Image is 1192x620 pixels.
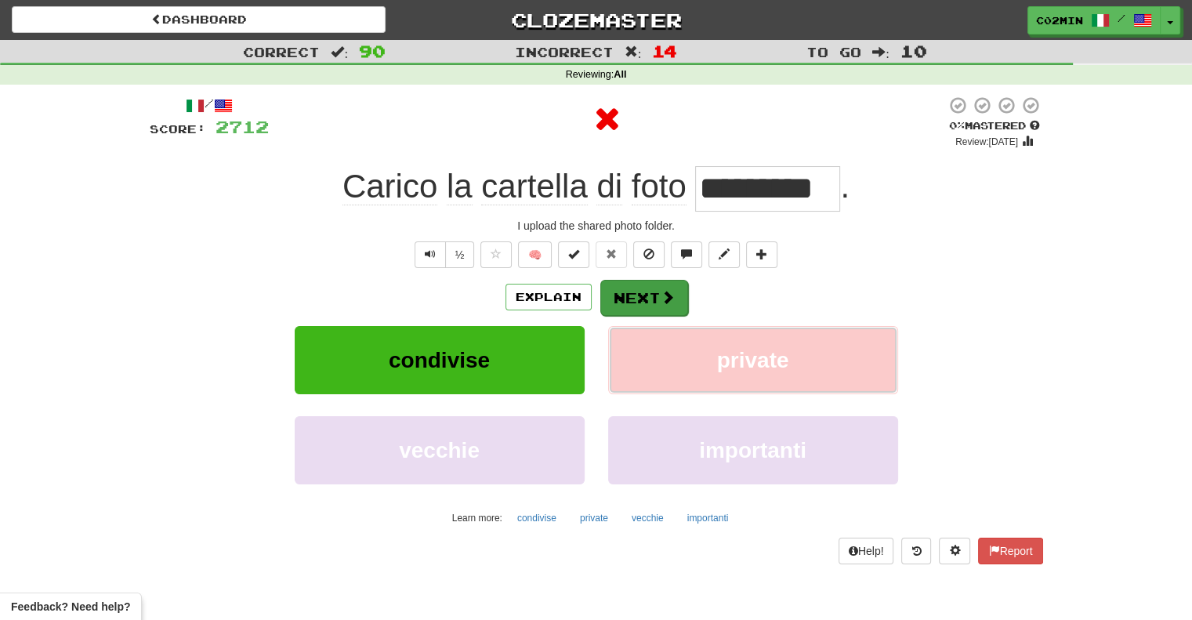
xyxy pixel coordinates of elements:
button: importanti [679,506,737,530]
button: Ignore sentence (alt+i) [633,241,665,268]
button: Add to collection (alt+a) [746,241,777,268]
span: : [625,45,642,59]
button: Next [600,280,688,316]
small: Learn more: [452,513,502,524]
button: condivise [295,326,585,394]
span: Score: [150,122,206,136]
button: 🧠 [518,241,552,268]
button: Reset to 0% Mastered (alt+r) [596,241,627,268]
div: Text-to-speech controls [411,241,475,268]
span: : [331,45,348,59]
a: Dashboard [12,6,386,33]
span: vecchie [399,438,480,462]
span: Incorrect [515,44,614,60]
span: Open feedback widget [11,599,130,615]
button: Favorite sentence (alt+f) [480,241,512,268]
span: 10 [900,42,927,60]
span: 90 [359,42,386,60]
button: Explain [505,284,592,310]
span: condivise [389,348,490,372]
span: Carico [342,168,437,205]
button: Edit sentence (alt+d) [708,241,740,268]
span: / [1118,13,1125,24]
a: Clozemaster [409,6,783,34]
span: di [596,168,622,205]
span: 0 % [949,119,965,132]
span: la [447,168,473,205]
div: I upload the shared photo folder. [150,218,1043,234]
button: Round history (alt+y) [901,538,931,564]
span: cartella [481,168,587,205]
small: Review: [DATE] [955,136,1018,147]
button: private [571,506,617,530]
button: Set this sentence to 100% Mastered (alt+m) [558,241,589,268]
span: To go [806,44,861,60]
span: 2712 [216,117,269,136]
button: ½ [445,241,475,268]
button: Play sentence audio (ctl+space) [415,241,446,268]
button: private [608,326,898,394]
div: Mastered [946,119,1043,133]
button: vecchie [295,416,585,484]
span: importanti [699,438,806,462]
button: Help! [839,538,894,564]
span: : [872,45,889,59]
span: c02min [1036,13,1083,27]
span: . [840,168,850,205]
span: foto [632,168,687,205]
span: Correct [243,44,320,60]
button: condivise [509,506,565,530]
span: private [717,348,789,372]
a: c02min / [1027,6,1161,34]
button: Discuss sentence (alt+u) [671,241,702,268]
button: importanti [608,416,898,484]
strong: All [614,69,626,80]
button: vecchie [623,506,672,530]
span: 14 [652,42,677,60]
button: Report [978,538,1042,564]
div: / [150,96,269,115]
